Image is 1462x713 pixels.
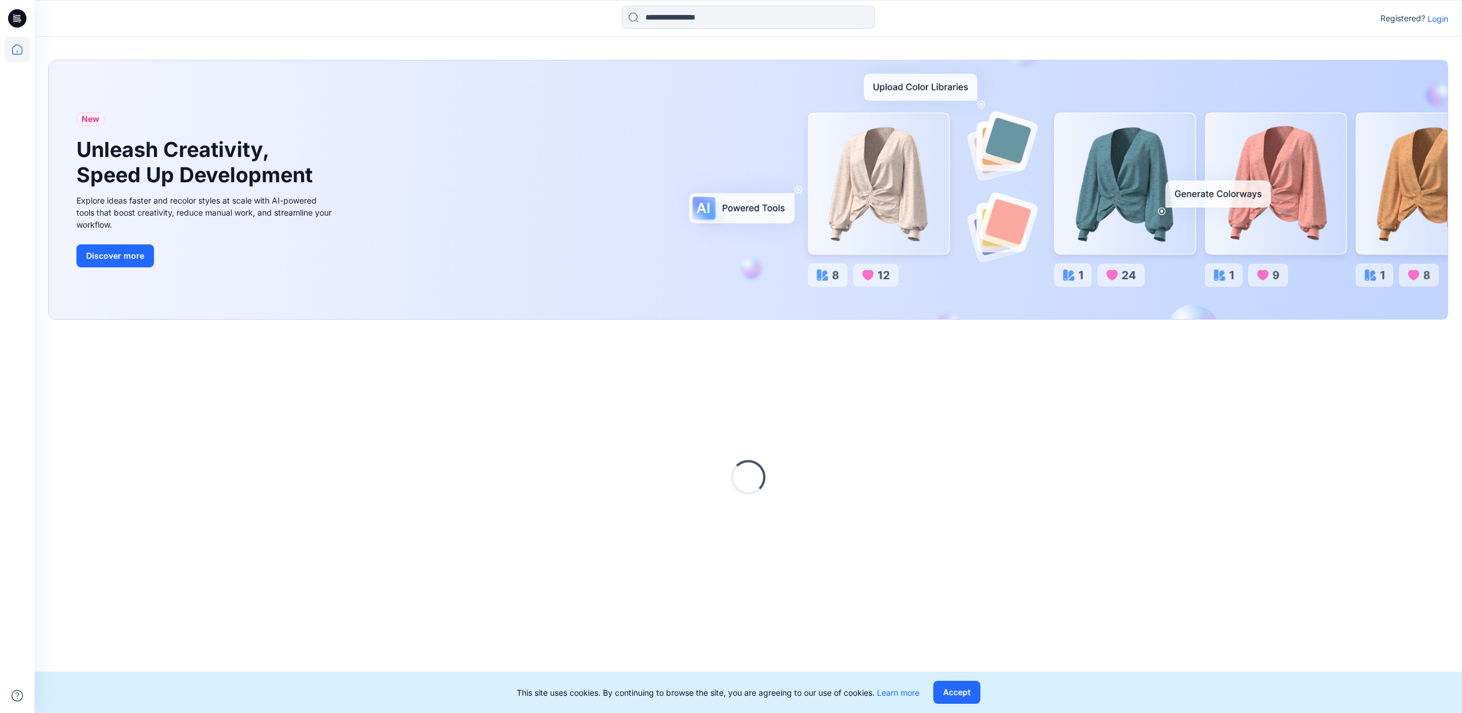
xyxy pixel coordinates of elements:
[877,688,919,697] a: Learn more
[933,681,980,704] button: Accept
[76,137,318,187] h1: Unleash Creativity, Speed Up Development
[76,194,335,231] div: Explore ideas faster and recolor styles at scale with AI-powered tools that boost creativity, red...
[82,112,99,126] span: New
[1428,13,1448,25] p: Login
[76,244,335,267] a: Discover more
[517,687,919,699] p: This site uses cookies. By continuing to browse the site, you are agreeing to our use of cookies.
[76,244,154,267] button: Discover more
[1380,11,1425,25] p: Registered?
